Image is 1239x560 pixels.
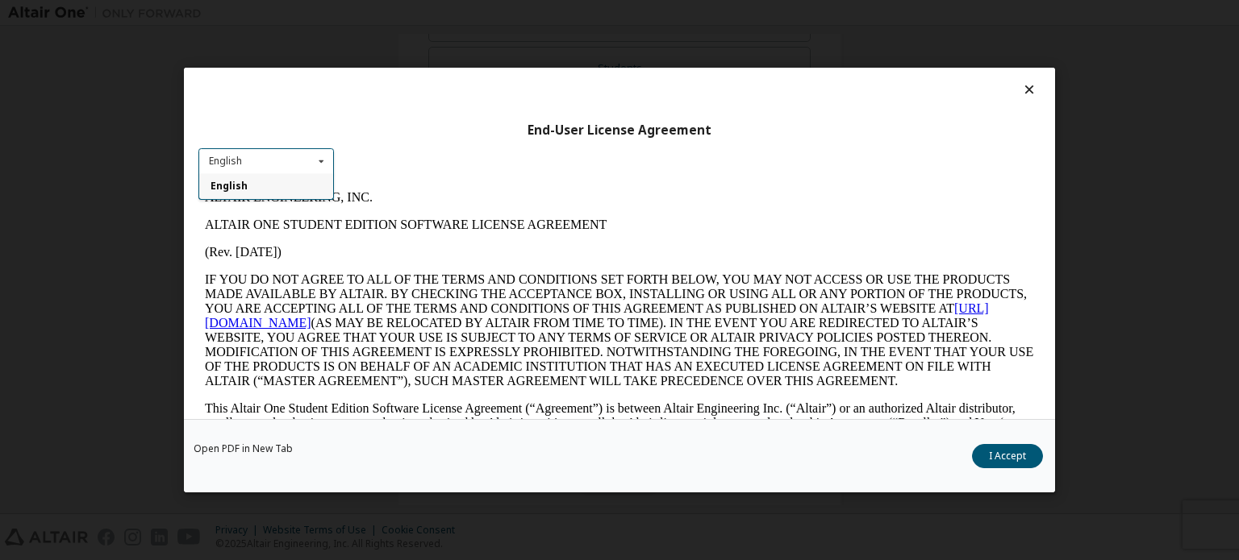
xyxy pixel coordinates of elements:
[6,61,836,76] p: (Rev. [DATE])
[6,6,836,21] p: ALTAIR ENGINEERING, INC.
[6,89,836,205] p: IF YOU DO NOT AGREE TO ALL OF THE TERMS AND CONDITIONS SET FORTH BELOW, YOU MAY NOT ACCESS OR USE...
[6,34,836,48] p: ALTAIR ONE STUDENT EDITION SOFTWARE LICENSE AGREEMENT
[211,180,248,193] span: English
[6,218,836,276] p: This Altair One Student Edition Software License Agreement (“Agreement”) is between Altair Engine...
[198,122,1041,139] div: End-User License Agreement
[972,444,1043,468] button: I Accept
[194,444,293,454] a: Open PDF in New Tab
[209,156,242,166] div: English
[6,118,791,146] a: [URL][DOMAIN_NAME]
